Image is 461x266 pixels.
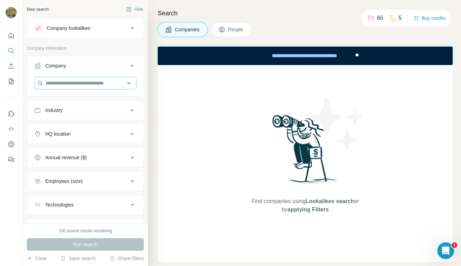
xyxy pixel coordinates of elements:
span: Companies [175,26,200,33]
button: Use Surfe on LinkedIn [6,107,17,120]
div: Employees (size) [45,178,83,185]
span: 1 [452,242,457,248]
iframe: Intercom live chat [437,242,454,259]
button: Keywords [27,220,143,237]
p: 5 [399,14,402,22]
p: Company information [27,45,144,51]
button: Buy credits [413,13,446,23]
button: Enrich CSV [6,60,17,72]
div: HQ location [45,130,71,137]
button: Dashboard [6,138,17,151]
button: HQ location [27,126,143,142]
button: Save search [60,255,96,262]
div: New search [27,6,49,13]
div: 100 search results remaining [58,228,112,234]
img: Avatar [6,7,17,18]
div: Industry [45,107,63,114]
button: Company lookalikes [27,20,143,37]
button: My lists [6,75,17,88]
div: Company lookalikes [47,25,90,32]
h4: Search [158,8,453,18]
button: Company [27,57,143,77]
span: Lookalikes search [306,198,354,204]
button: Share filters [109,255,144,262]
button: Feedback [6,153,17,166]
button: Employees (size) [27,173,143,190]
button: Search [6,45,17,57]
p: 65 [377,14,383,22]
div: Company [45,62,66,69]
button: Industry [27,102,143,119]
button: Clear [27,255,47,262]
iframe: Banner [158,47,453,65]
img: Surfe Illustration - Stars [305,93,368,155]
div: Technologies [45,201,74,208]
button: Use Surfe API [6,123,17,135]
button: Technologies [27,196,143,213]
span: applying Filters [288,207,329,212]
span: People [228,26,244,33]
button: Hide [121,4,148,15]
img: Surfe Illustration - Woman searching with binoculars [269,113,342,191]
div: Annual revenue ($) [45,154,87,161]
button: Quick start [6,29,17,42]
button: Annual revenue ($) [27,149,143,166]
span: Find companies using or by [249,197,361,214]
